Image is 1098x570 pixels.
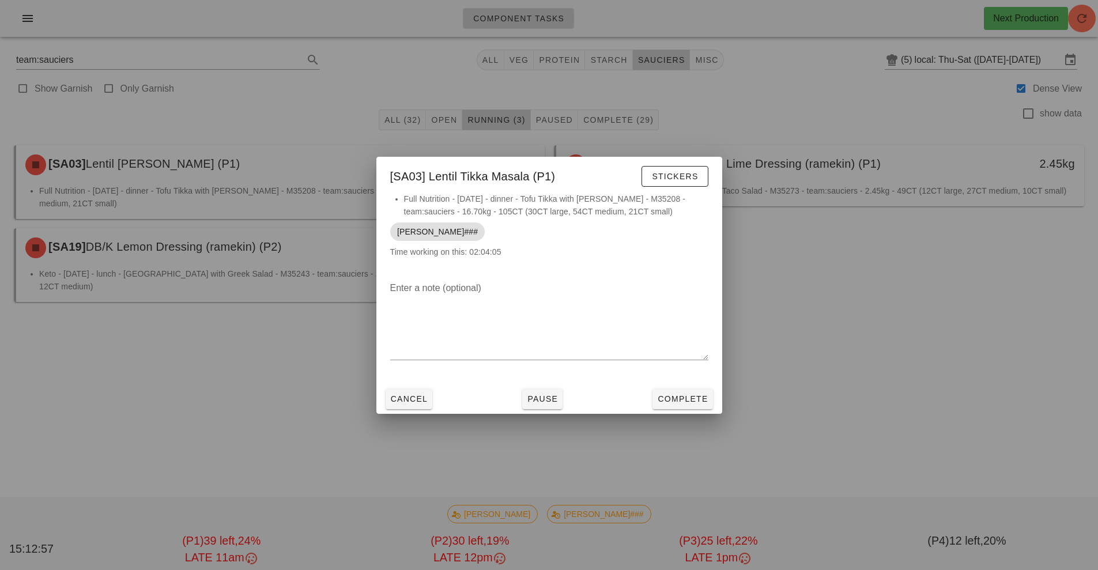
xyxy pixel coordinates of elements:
span: Stickers [651,172,698,181]
span: Pause [527,394,558,403]
li: Full Nutrition - [DATE] - dinner - Tofu Tikka with [PERSON_NAME] - M35208 - team:sauciers - 16.70... [404,192,708,218]
button: Complete [652,388,712,409]
div: [SA03] Lentil Tikka Masala (P1) [376,157,722,192]
span: [PERSON_NAME]### [397,222,478,241]
button: Cancel [386,388,433,409]
button: Stickers [642,166,708,187]
span: Cancel [390,394,428,403]
button: Pause [522,388,563,409]
div: Time working on this: 02:04:05 [376,192,722,270]
span: Complete [657,394,708,403]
